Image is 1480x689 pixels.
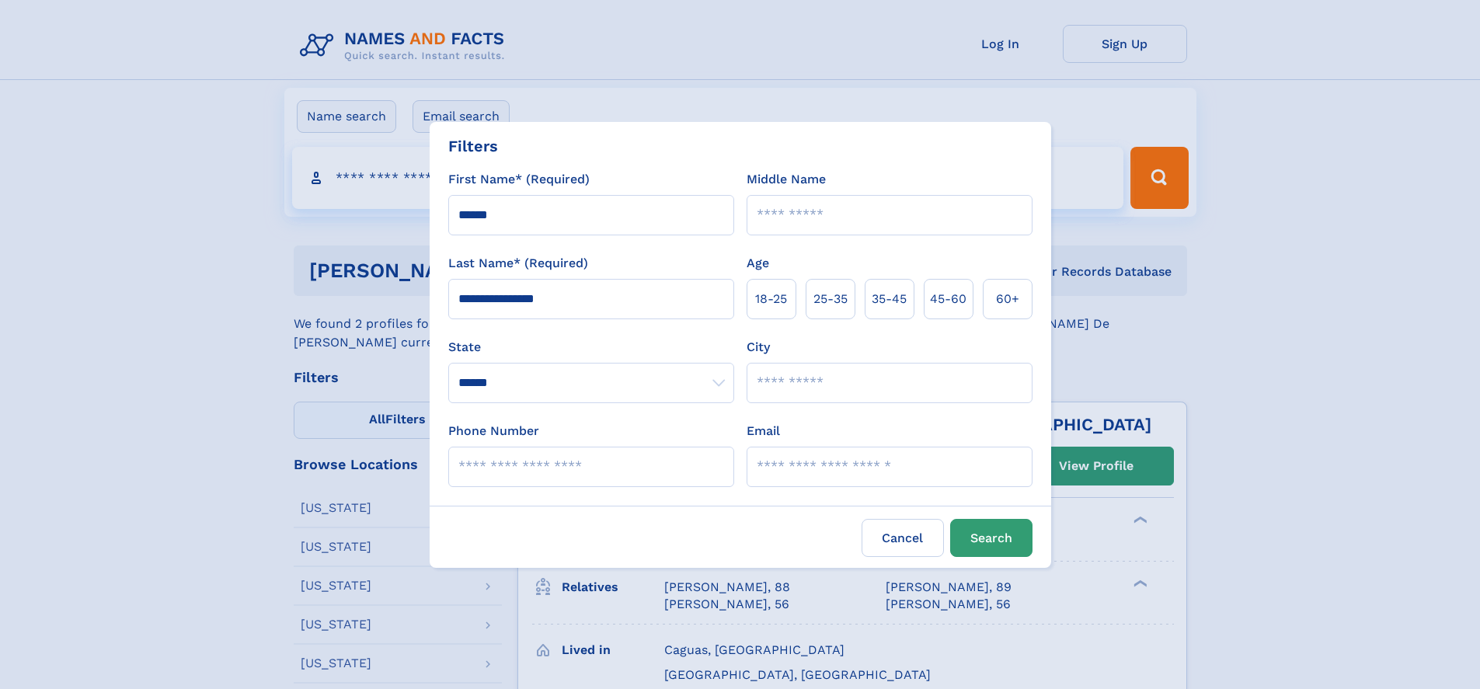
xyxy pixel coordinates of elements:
[448,170,590,189] label: First Name* (Required)
[813,290,848,308] span: 25‑35
[747,422,780,440] label: Email
[872,290,907,308] span: 35‑45
[747,170,826,189] label: Middle Name
[747,254,769,273] label: Age
[448,422,539,440] label: Phone Number
[747,338,770,357] label: City
[448,254,588,273] label: Last Name* (Required)
[930,290,966,308] span: 45‑60
[862,519,944,557] label: Cancel
[950,519,1033,557] button: Search
[755,290,787,308] span: 18‑25
[448,338,734,357] label: State
[448,134,498,158] div: Filters
[996,290,1019,308] span: 60+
